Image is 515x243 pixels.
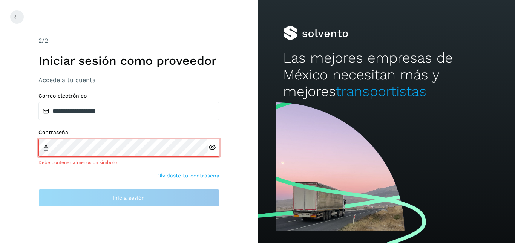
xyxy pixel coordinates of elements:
[38,93,219,99] label: Correo electrónico
[38,53,219,68] h1: Iniciar sesión como proveedor
[38,37,42,44] span: 2
[113,195,145,200] span: Inicia sesión
[38,76,219,84] h3: Accede a tu cuenta
[283,50,489,100] h2: Las mejores empresas de México necesitan más y mejores
[336,83,426,99] span: transportistas
[38,36,219,45] div: /2
[38,129,219,136] label: Contraseña
[38,159,219,166] div: Debe contener almenos un símbolo
[38,189,219,207] button: Inicia sesión
[157,172,219,180] a: Olvidaste tu contraseña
